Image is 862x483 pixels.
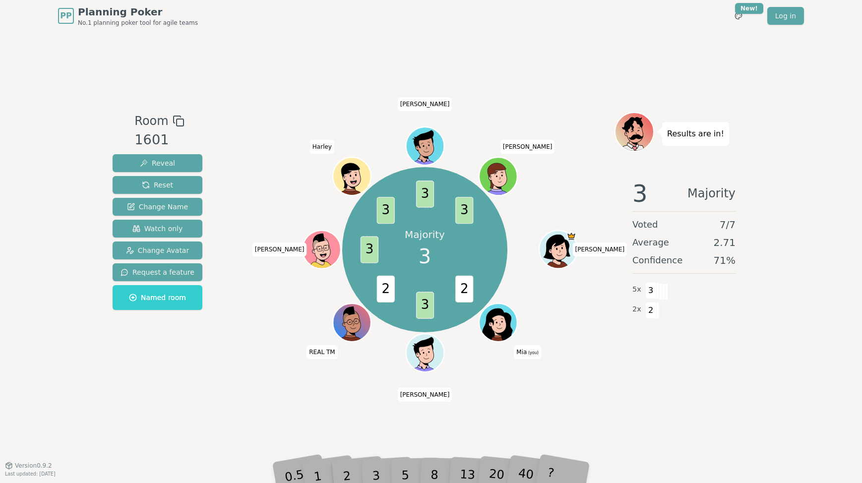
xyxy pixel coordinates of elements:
[132,224,183,234] span: Watch only
[5,471,56,477] span: Last updated: [DATE]
[60,10,71,22] span: PP
[527,351,539,355] span: (you)
[121,267,194,277] span: Request a feature
[767,7,804,25] a: Log in
[455,197,473,224] span: 3
[416,181,433,207] span: 3
[113,241,202,259] button: Change Avatar
[667,127,724,141] p: Results are in!
[398,97,452,111] span: Click to change your name
[405,228,445,241] p: Majority
[720,218,736,232] span: 7 / 7
[78,5,198,19] span: Planning Poker
[376,197,394,224] span: 3
[5,462,52,470] button: Version0.9.2
[142,180,173,190] span: Reset
[480,305,516,341] button: Click to change your avatar
[455,275,473,302] span: 2
[398,388,452,402] span: Click to change your name
[140,158,175,168] span: Reveal
[419,241,431,271] span: 3
[645,282,657,299] span: 3
[78,19,198,27] span: No.1 planning poker tool for agile teams
[500,140,555,154] span: Click to change your name
[566,232,576,241] span: Ellen is the host
[573,242,627,256] span: Click to change your name
[360,236,378,263] span: 3
[113,176,202,194] button: Reset
[376,275,394,302] span: 2
[127,202,188,212] span: Change Name
[134,130,184,150] div: 1601
[310,140,334,154] span: Click to change your name
[15,462,52,470] span: Version 0.9.2
[632,253,682,267] span: Confidence
[129,293,186,302] span: Named room
[735,3,763,14] div: New!
[58,5,198,27] a: PPPlanning PokerNo.1 planning poker tool for agile teams
[416,292,433,318] span: 3
[252,242,307,256] span: Click to change your name
[687,181,736,205] span: Majority
[134,112,168,130] span: Room
[113,285,202,310] button: Named room
[113,263,202,281] button: Request a feature
[113,220,202,238] button: Watch only
[632,304,641,315] span: 2 x
[514,345,541,359] span: Click to change your name
[307,345,337,359] span: Click to change your name
[632,236,669,249] span: Average
[632,181,648,205] span: 3
[730,7,747,25] button: New!
[714,253,736,267] span: 71 %
[645,302,657,319] span: 2
[113,198,202,216] button: Change Name
[632,284,641,295] span: 5 x
[713,236,736,249] span: 2.71
[126,245,189,255] span: Change Avatar
[632,218,658,232] span: Voted
[113,154,202,172] button: Reveal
